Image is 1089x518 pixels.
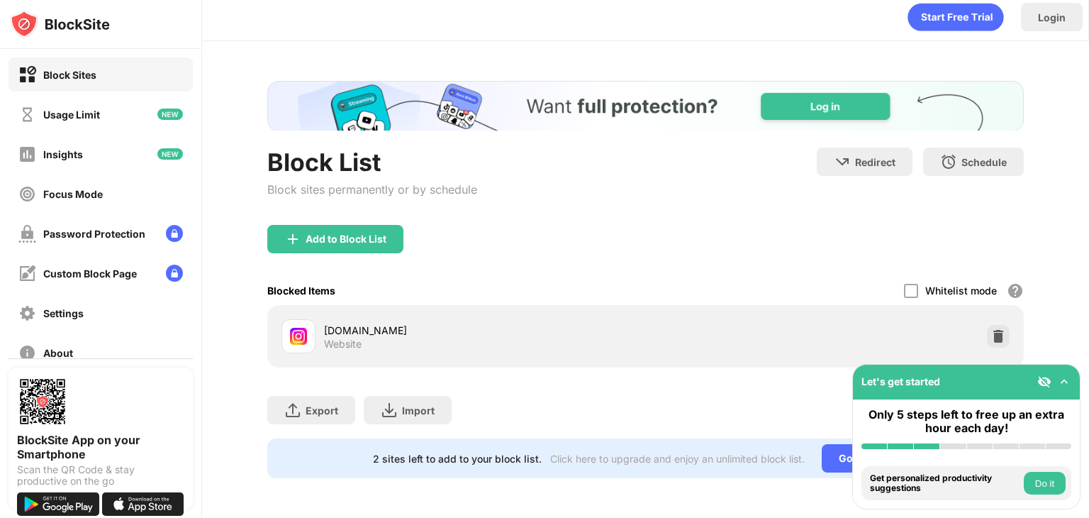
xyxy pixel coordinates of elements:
[43,188,103,200] div: Focus Mode
[306,233,386,245] div: Add to Block List
[43,69,96,81] div: Block Sites
[43,109,100,121] div: Usage Limit
[18,304,36,322] img: settings-off.svg
[925,285,997,297] div: Whitelist mode
[166,265,183,282] img: lock-menu.svg
[43,347,73,359] div: About
[267,81,1024,131] iframe: Banner
[373,453,542,465] div: 2 sites left to add to your block list.
[18,225,36,243] img: password-protection-off.svg
[267,182,477,197] div: Block sites permanently or by schedule
[402,404,435,417] div: Import
[861,408,1071,435] div: Only 5 steps left to free up an extra hour each day!
[324,338,362,351] div: Website
[17,433,184,461] div: BlockSite App on your Smartphone
[102,492,184,516] img: download-on-the-app-store.svg
[870,473,1020,494] div: Get personalized productivity suggestions
[1057,375,1071,389] img: omni-setup-toggle.svg
[157,109,183,120] img: new-icon.svg
[43,148,83,160] div: Insights
[17,464,184,487] div: Scan the QR Code & stay productive on the go
[907,3,1004,31] div: animation
[10,10,110,38] img: logo-blocksite.svg
[861,375,940,387] div: Let's get started
[855,156,895,168] div: Redirect
[43,268,137,280] div: Custom Block Page
[550,453,805,465] div: Click here to upgrade and enjoy an unlimited block list.
[17,492,99,516] img: get-it-on-google-play.svg
[18,145,36,163] img: insights-off.svg
[822,444,919,473] div: Go Unlimited
[166,225,183,242] img: lock-menu.svg
[267,285,335,297] div: Blocked Items
[43,307,84,319] div: Settings
[1038,11,1066,23] div: Login
[18,265,36,282] img: customize-block-page-off.svg
[1024,472,1066,495] button: Do it
[17,376,68,427] img: options-page-qr-code.png
[306,404,338,417] div: Export
[157,148,183,160] img: new-icon.svg
[324,323,645,338] div: [DOMAIN_NAME]
[43,228,145,240] div: Password Protection
[267,148,477,177] div: Block List
[1037,375,1051,389] img: eye-not-visible.svg
[18,66,36,84] img: block-on.svg
[18,344,36,362] img: about-off.svg
[961,156,1007,168] div: Schedule
[290,328,307,345] img: favicons
[18,185,36,203] img: focus-off.svg
[18,106,36,123] img: time-usage-off.svg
